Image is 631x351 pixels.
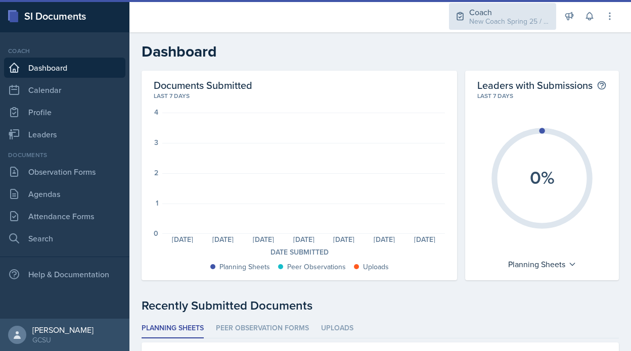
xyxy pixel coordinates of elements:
div: New Coach Spring 25 / Spring 2025 [469,16,550,27]
div: Coach [469,6,550,18]
a: Search [4,228,125,248]
div: Peer Observations [287,262,346,272]
a: Calendar [4,80,125,100]
text: 0% [530,164,555,190]
a: Leaders [4,124,125,144]
div: Documents [4,151,125,160]
div: [DATE] [324,236,364,243]
a: Observation Forms [4,162,125,182]
div: Planning Sheets [503,256,581,272]
div: 4 [154,109,158,116]
a: Attendance Forms [4,206,125,226]
div: [DATE] [284,236,324,243]
h2: Leaders with Submissions [477,79,593,91]
div: 3 [154,139,158,146]
li: Planning Sheets [142,319,204,338]
div: 2 [154,169,158,176]
div: Last 7 days [154,91,445,101]
div: Coach [4,46,125,56]
li: Uploads [321,319,353,338]
h2: Dashboard [142,42,619,61]
div: [DATE] [404,236,445,243]
div: Date Submitted [154,247,445,258]
div: Help & Documentation [4,264,125,284]
li: Peer Observation Forms [216,319,309,338]
div: [PERSON_NAME] [32,325,94,335]
div: [DATE] [364,236,404,243]
div: [DATE] [162,236,203,243]
div: [DATE] [243,236,284,243]
div: 1 [156,199,158,207]
div: 0 [154,230,158,237]
div: GCSU [32,335,94,345]
h2: Documents Submitted [154,79,445,91]
div: Uploads [363,262,389,272]
a: Dashboard [4,58,125,78]
a: Agendas [4,184,125,204]
div: Last 7 days [477,91,607,101]
div: Recently Submitted Documents [142,296,619,315]
div: [DATE] [203,236,243,243]
div: Planning Sheets [219,262,270,272]
a: Profile [4,102,125,122]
